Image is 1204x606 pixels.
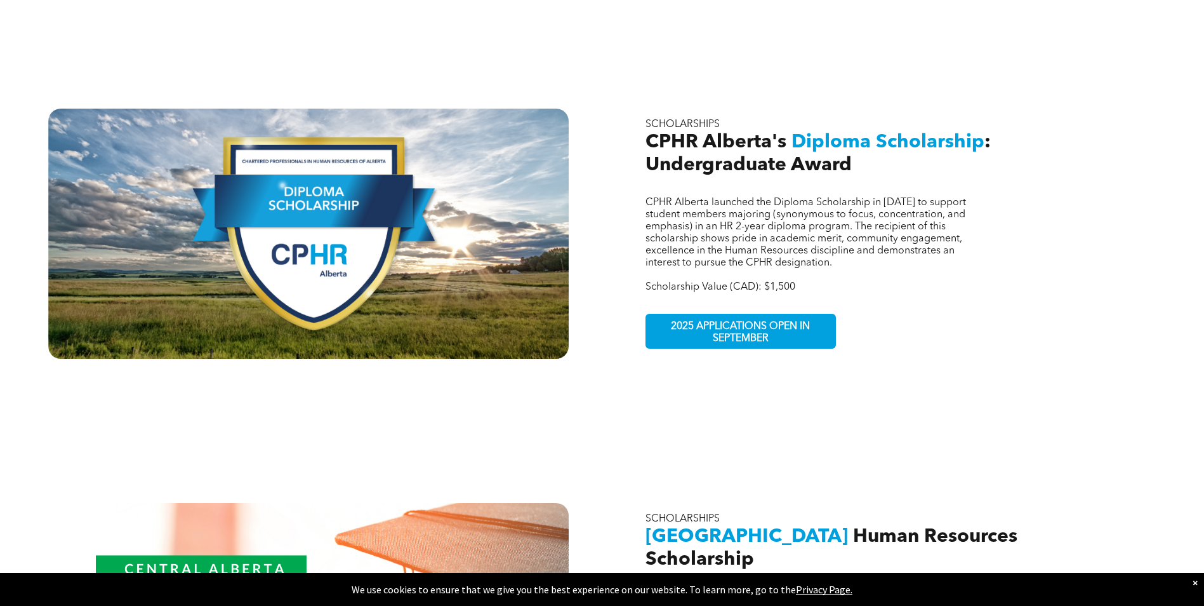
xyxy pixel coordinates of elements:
[645,133,991,175] span: : Undergraduate Award
[645,133,786,152] span: CPHR Alberta's
[645,198,966,268] span: CPHR Alberta launched the Diploma Scholarship in [DATE] to support student members majoring (syno...
[645,314,836,349] a: 2025 APPLICATIONS OPEN IN SEPTEMBER
[796,583,852,596] a: Privacy Page.
[791,133,984,152] span: Diploma Scholarship
[645,119,720,130] span: SCHOLARSHIPS
[645,282,795,292] span: Scholarship Value (CAD): $1,500
[648,314,833,351] span: 2025 APPLICATIONS OPEN IN SEPTEMBER
[645,514,720,524] span: SCHOLARSHIPS
[1193,576,1198,589] div: Dismiss notification
[645,527,848,546] span: [GEOGRAPHIC_DATA]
